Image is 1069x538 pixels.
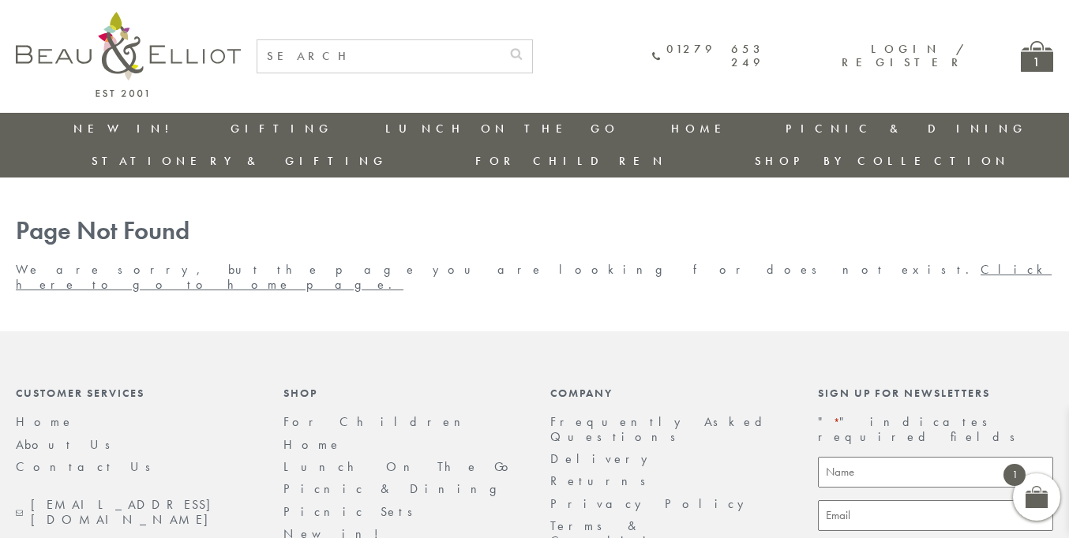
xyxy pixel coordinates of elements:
img: logo [16,12,241,97]
a: Click here to go to home page. [16,261,1052,292]
a: Frequently Asked Questions [550,413,772,444]
input: Name [818,457,1054,488]
a: Returns [550,473,656,489]
a: 01279 653 249 [652,43,764,70]
a: Shop by collection [755,153,1010,169]
input: SEARCH [257,40,501,73]
a: Contact Us [16,458,161,475]
a: New in! [73,121,179,136]
h1: Page Not Found [16,217,1053,246]
a: Lunch On The Go [385,121,619,136]
a: [EMAIL_ADDRESS][DOMAIN_NAME] [16,498,252,527]
a: Home [283,436,342,453]
div: Company [550,387,786,399]
a: Privacy Policy [550,495,752,512]
a: Stationery & Gifting [92,153,388,169]
a: Login / Register [842,41,966,70]
a: Home [16,413,74,430]
a: Picnic & Dining [283,480,512,497]
a: For Children [283,413,473,430]
input: Email [818,500,1054,531]
p: " " indicates required fields [818,415,1054,444]
div: Sign up for newsletters [818,387,1054,399]
a: 1 [1021,41,1053,72]
a: Home [671,121,734,136]
div: Customer Services [16,387,252,399]
a: Delivery [550,450,656,467]
a: Gifting [231,121,333,136]
div: Shop [283,387,519,399]
a: Picnic Sets [283,503,423,520]
span: 1 [1003,464,1026,486]
a: Lunch On The Go [283,458,518,475]
a: About Us [16,436,121,453]
a: For Children [475,153,667,169]
a: Picnic & Dining [786,121,1027,136]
